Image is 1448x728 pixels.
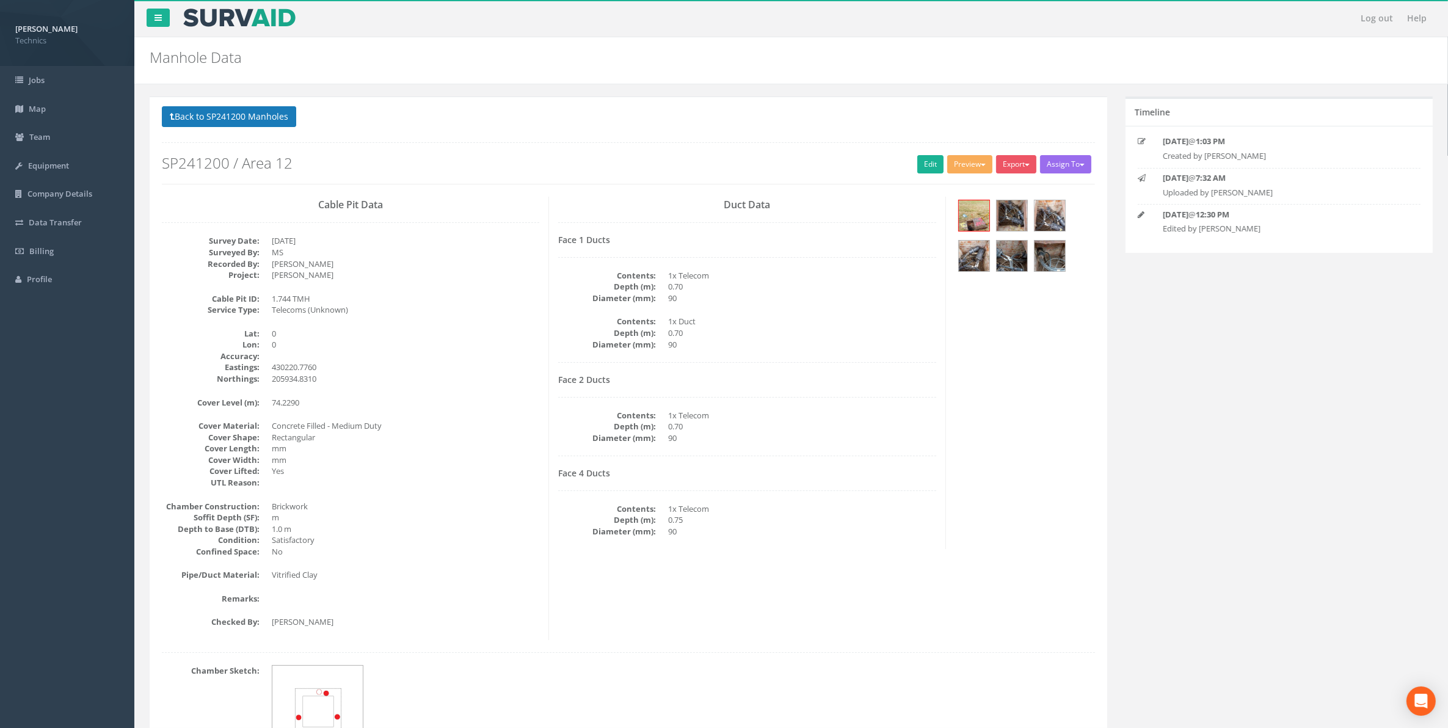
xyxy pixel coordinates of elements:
[558,200,936,211] h3: Duct Data
[668,327,936,339] dd: 0.70
[162,534,260,546] dt: Condition:
[272,304,539,316] dd: Telecoms (Unknown)
[1163,209,1188,220] strong: [DATE]
[558,514,656,526] dt: Depth (m):
[668,281,936,293] dd: 0.70
[1163,187,1395,198] p: Uploaded by [PERSON_NAME]
[272,546,539,558] dd: No
[668,270,936,282] dd: 1x Telecom
[1163,223,1395,235] p: Edited by [PERSON_NAME]
[162,512,260,523] dt: Soffit Depth (SF):
[162,546,260,558] dt: Confined Space:
[162,247,260,258] dt: Surveyed By:
[558,421,656,432] dt: Depth (m):
[162,501,260,512] dt: Chamber Construction:
[29,103,46,114] span: Map
[947,155,992,173] button: Preview
[558,375,936,384] h4: Face 2 Ducts
[272,258,539,270] dd: [PERSON_NAME]
[272,501,539,512] dd: Brickwork
[1406,686,1436,716] div: Open Intercom Messenger
[558,410,656,421] dt: Contents:
[272,432,539,443] dd: Rectangular
[558,327,656,339] dt: Depth (m):
[1163,172,1395,184] p: @
[162,351,260,362] dt: Accuracy:
[15,20,119,46] a: [PERSON_NAME] Technics
[997,241,1027,271] img: 4c0f7b0c-31c6-8956-3ee4-94eb2f730de7_779ed246-8dfc-5736-9450-7a78ee489c12_thumb.jpg
[272,512,539,523] dd: m
[558,293,656,304] dt: Diameter (mm):
[959,200,989,231] img: 4c0f7b0c-31c6-8956-3ee4-94eb2f730de7_695cc432-bc24-591e-7c9a-3984754afabb_thumb.jpg
[668,526,936,537] dd: 90
[1163,150,1395,162] p: Created by [PERSON_NAME]
[272,454,539,466] dd: mm
[558,503,656,515] dt: Contents:
[272,569,539,581] dd: Vitrified Clay
[1196,136,1225,147] strong: 1:03 PM
[272,534,539,546] dd: Satisfactory
[162,362,260,373] dt: Eastings:
[162,106,296,127] button: Back to SP241200 Manholes
[162,304,260,316] dt: Service Type:
[272,616,539,628] dd: [PERSON_NAME]
[1135,107,1170,117] h5: Timeline
[959,241,989,271] img: 4c0f7b0c-31c6-8956-3ee4-94eb2f730de7_12c86c58-46e1-5edf-ae88-a5df981dc353_thumb.jpg
[162,269,260,281] dt: Project:
[29,131,50,142] span: Team
[1163,172,1188,183] strong: [DATE]
[162,593,260,605] dt: Remarks:
[150,49,1216,65] h2: Manhole Data
[162,569,260,581] dt: Pipe/Duct Material:
[668,316,936,327] dd: 1x Duct
[272,247,539,258] dd: MS
[558,432,656,444] dt: Diameter (mm):
[162,454,260,466] dt: Cover Width:
[27,274,52,285] span: Profile
[272,328,539,340] dd: 0
[558,270,656,282] dt: Contents:
[162,235,260,247] dt: Survey Date:
[162,465,260,477] dt: Cover Lifted:
[162,616,260,628] dt: Checked By:
[558,235,936,244] h4: Face 1 Ducts
[272,362,539,373] dd: 430220.7760
[162,443,260,454] dt: Cover Length:
[1196,209,1229,220] strong: 12:30 PM
[1163,136,1395,147] p: @
[162,328,260,340] dt: Lat:
[162,432,260,443] dt: Cover Shape:
[1163,209,1395,220] p: @
[917,155,944,173] a: Edit
[668,421,936,432] dd: 0.70
[29,217,82,228] span: Data Transfer
[996,155,1036,173] button: Export
[162,155,1095,171] h2: SP241200 / Area 12
[162,665,260,677] dt: Chamber Sketch:
[272,269,539,281] dd: [PERSON_NAME]
[162,477,260,489] dt: UTL Reason:
[162,293,260,305] dt: Cable Pit ID:
[162,420,260,432] dt: Cover Material:
[162,200,539,211] h3: Cable Pit Data
[1196,172,1226,183] strong: 7:32 AM
[1035,241,1065,271] img: 4c0f7b0c-31c6-8956-3ee4-94eb2f730de7_4f2252e7-ee9f-bcca-e172-caaf389d196a_thumb.jpg
[272,397,539,409] dd: 74.2290
[272,235,539,247] dd: [DATE]
[29,246,54,257] span: Billing
[27,188,92,199] span: Company Details
[668,410,936,421] dd: 1x Telecom
[272,443,539,454] dd: mm
[668,293,936,304] dd: 90
[15,23,78,34] strong: [PERSON_NAME]
[668,503,936,515] dd: 1x Telecom
[162,339,260,351] dt: Lon:
[272,420,539,432] dd: Concrete Filled - Medium Duty
[162,373,260,385] dt: Northings:
[29,75,45,86] span: Jobs
[272,523,539,535] dd: 1.0 m
[272,293,539,305] dd: 1.744 TMH
[558,316,656,327] dt: Contents:
[162,397,260,409] dt: Cover Level (m):
[668,339,936,351] dd: 90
